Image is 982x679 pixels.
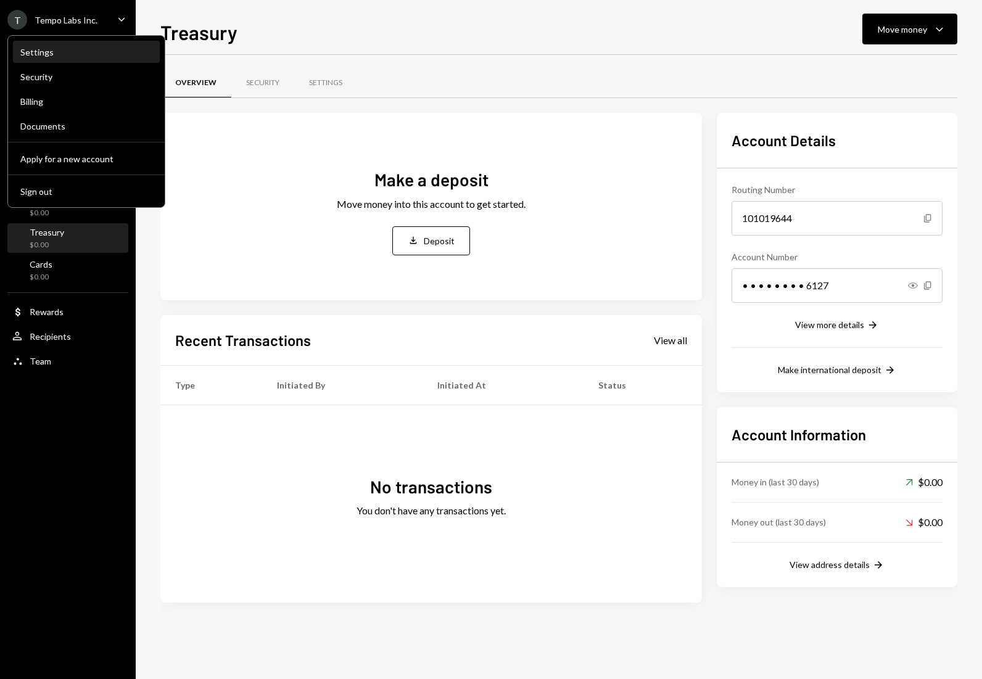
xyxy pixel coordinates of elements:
[374,168,489,192] div: Make a deposit
[778,364,896,377] button: Make international deposit
[732,475,819,488] div: Money in (last 30 days)
[862,14,957,44] button: Move money
[175,78,217,88] div: Overview
[732,130,943,150] h2: Account Details
[20,72,152,82] div: Security
[30,227,64,237] div: Treasury
[20,121,152,131] div: Documents
[13,115,160,137] a: Documents
[20,154,152,164] div: Apply for a new account
[584,365,702,405] th: Status
[13,148,160,170] button: Apply for a new account
[790,559,870,570] div: View address details
[13,181,160,203] button: Sign out
[424,234,455,247] div: Deposit
[30,331,71,342] div: Recipients
[337,197,526,212] div: Move money into this account to get started.
[423,365,584,405] th: Initiated At
[906,475,943,490] div: $0.00
[732,250,943,263] div: Account Number
[20,47,152,57] div: Settings
[13,41,160,63] a: Settings
[7,255,128,285] a: Cards$0.00
[795,319,864,330] div: View more details
[160,365,262,405] th: Type
[7,325,128,347] a: Recipients
[392,226,470,255] button: Deposit
[160,20,237,44] h1: Treasury
[30,259,52,270] div: Cards
[309,78,342,88] div: Settings
[30,356,51,366] div: Team
[7,350,128,372] a: Team
[35,15,97,25] div: Tempo Labs Inc.
[370,475,492,499] div: No transactions
[30,240,64,250] div: $0.00
[30,208,59,218] div: $0.00
[790,559,885,572] button: View address details
[294,67,357,99] a: Settings
[732,268,943,303] div: • • • • • • • • 6127
[13,65,160,88] a: Security
[732,183,943,196] div: Routing Number
[7,223,128,253] a: Treasury$0.00
[778,364,881,375] div: Make international deposit
[732,424,943,445] h2: Account Information
[732,201,943,236] div: 101019644
[231,67,294,99] a: Security
[160,67,231,99] a: Overview
[20,96,152,107] div: Billing
[795,319,879,332] button: View more details
[30,272,52,282] div: $0.00
[246,78,279,88] div: Security
[13,90,160,112] a: Billing
[906,515,943,530] div: $0.00
[175,330,311,350] h2: Recent Transactions
[654,334,687,347] div: View all
[30,307,64,317] div: Rewards
[654,333,687,347] a: View all
[7,10,27,30] div: T
[357,503,506,518] div: You don't have any transactions yet.
[878,23,927,36] div: Move money
[7,300,128,323] a: Rewards
[20,186,152,197] div: Sign out
[732,516,826,529] div: Money out (last 30 days)
[262,365,423,405] th: Initiated By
